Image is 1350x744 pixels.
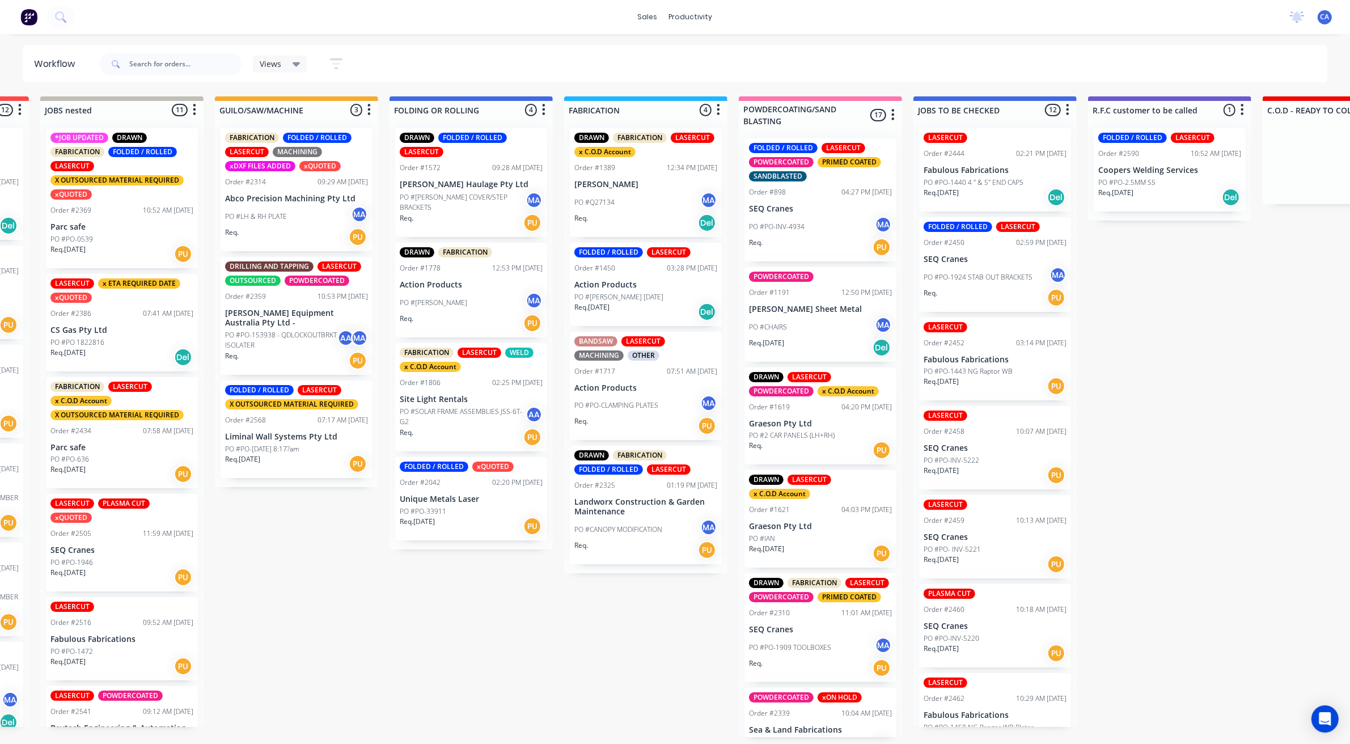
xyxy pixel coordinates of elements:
div: FOLDED / ROLLED [1098,133,1167,143]
div: LASERCUT [50,278,94,289]
div: LASERCUT [458,348,501,358]
div: PU [1047,466,1065,484]
div: LASERCUT [50,602,94,612]
p: Req. [749,238,763,248]
div: Order #1717 [574,366,615,377]
div: MA [1049,267,1067,284]
div: 12:34 PM [DATE] [667,163,717,173]
div: MA [700,519,717,536]
p: Graeson Pty Ltd [749,522,892,531]
div: LASERCUT [788,372,831,382]
div: Order #2310 [749,608,790,618]
p: PO #CANOPY MODIFICATION [574,525,662,535]
p: PO #PO-INV-5220 [924,633,979,644]
div: PU [174,657,192,675]
div: PU [174,245,192,263]
p: SEQ Cranes [50,546,193,555]
div: LASERCUT [647,464,691,475]
p: Req. [DATE] [924,555,959,565]
div: 10:53 PM [DATE] [318,291,368,302]
div: DRAWN [749,372,784,382]
div: BANDSAW [574,336,617,346]
div: Order #2458 [924,426,964,437]
div: FOLDED / ROLLED [438,133,507,143]
div: FOLDED / ROLLED [574,247,643,257]
p: [PERSON_NAME] Sheet Metal [749,305,892,314]
div: LASERCUT [647,247,691,257]
p: SEQ Cranes [749,625,892,635]
div: 02:59 PM [DATE] [1016,238,1067,248]
p: PO #Q27134 [574,197,615,208]
p: Action Products [574,280,717,290]
div: PU [174,465,192,483]
div: 10:07 AM [DATE] [1016,426,1067,437]
div: LASERCUT [845,578,889,588]
p: Parc safe [50,222,193,232]
div: Order #2505 [50,529,91,539]
p: PO #PO-INV-5222 [924,455,979,466]
p: Site Light Rentals [400,395,543,404]
div: PU [349,228,367,246]
p: Req. [DATE] [50,657,86,667]
p: Req. [DATE] [50,568,86,578]
div: Order #1572 [400,163,441,173]
p: Req. [DATE] [749,544,784,554]
div: LASERCUT [924,500,967,510]
p: PO #PO-636 [50,454,89,464]
p: Req. [DATE] [924,466,959,476]
div: PU [873,238,891,256]
p: PO #PO- INV-5221 [924,544,981,555]
div: 09:28 AM [DATE] [492,163,543,173]
div: LASERCUT [50,498,94,509]
div: FOLDED / ROLLED [749,143,818,153]
div: LASERCUT [50,161,94,171]
div: LASERCUT [996,222,1040,232]
div: LASERCUTOrder #245203:14 PM [DATE]Fabulous FabricationsPO #PO-1443 NG Raptor WBReq.[DATE]PU [919,318,1071,401]
div: PU [698,541,716,559]
div: FOLDED / ROLLED [108,147,177,157]
span: Views [260,58,281,70]
div: PU [523,517,541,535]
p: Req. [DATE] [924,188,959,198]
div: Order #2434 [50,426,91,436]
div: DRAWN [400,247,434,257]
div: 10:52 AM [DATE] [143,205,193,215]
div: Order #898 [749,187,786,197]
div: PU [523,214,541,232]
div: MA [351,206,368,223]
div: LASERCUT [671,133,714,143]
div: Order #1389 [574,163,615,173]
div: Del [698,303,716,321]
p: PO #PO-1924 STAB OUT BRACKETS [924,272,1032,282]
div: PLASMA CUTOrder #246010:18 AM [DATE]SEQ CranesPO #PO-INV-5220Req.[DATE]PU [919,584,1071,667]
div: DRAWN [749,578,784,588]
div: DRAWNFABRICATIONOrder #177812:53 PM [DATE]Action ProductsPO #[PERSON_NAME]MAReq.PU [395,243,547,337]
p: PO #PO-33911 [400,506,446,517]
div: Order #2359 [225,291,266,302]
div: DRAWNLASERCUTx C.O.D AccountOrder #162104:03 PM [DATE]Graeson Pty LtdPO #IANReq.[DATE]PU [744,470,896,568]
div: FOLDED / ROLLEDLASERCUTPOWDERCOATEDPRIMED COATEDSANDBLASTEDOrder #89804:27 PM [DATE]SEQ CranesPO ... [744,138,896,261]
p: Action Products [574,383,717,393]
img: Factory [20,9,37,26]
p: Req. [DATE] [50,244,86,255]
p: PO #[PERSON_NAME] COVER/STEP BRACKETS [400,192,526,213]
p: PO #2 CAR PANELS (LH+RH) [749,430,835,441]
div: X OUTSOURCED MATERIAL REQUIRED [225,399,358,409]
div: 04:20 PM [DATE] [841,402,892,412]
p: [PERSON_NAME] Equipment Australia Pty Ltd - [225,308,368,328]
div: FABRICATIONFOLDED / ROLLEDLASERCUTMACHININGxDXF FILES ADDEDxQUOTEDOrder #231409:29 AM [DATE]Abco ... [221,128,373,251]
div: FABRICATIONLASERCUTWELDx C.O.D AccountOrder #180602:25 PM [DATE]Site Light RentalsPO #SOLAR FRAME... [395,343,547,452]
p: Liminal Wall Systems Pty Ltd [225,432,368,442]
div: MA [700,395,717,412]
div: LASERCUTx ETA REQUIRED DATExQUOTEDOrder #238607:41 AM [DATE]CS Gas Pty LtdPO #PO 1822816Req.[DATE... [46,274,198,371]
p: SEQ Cranes [924,443,1067,453]
p: Fabulous Fabrications [924,166,1067,175]
p: PO #PO-CLAMPING PLATES [574,400,658,411]
div: MA [875,637,892,654]
div: x ETA REQUIRED DATE [98,278,180,289]
div: POWDERCOATED [749,386,814,396]
div: 10:13 AM [DATE] [1016,515,1067,526]
p: Req. [749,658,763,669]
div: POWDERCOATED [749,157,814,167]
div: 01:19 PM [DATE] [667,480,717,491]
